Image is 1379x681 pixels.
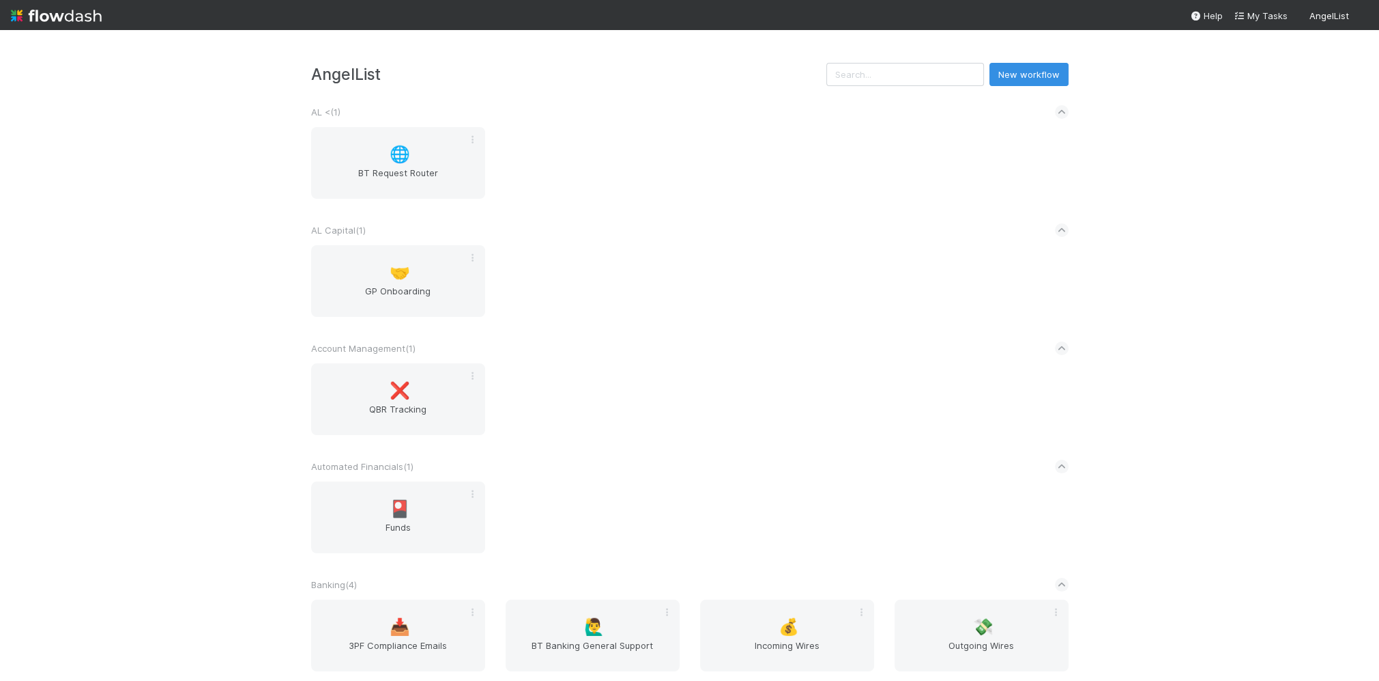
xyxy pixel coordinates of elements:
[311,363,485,435] a: ❌QBR Tracking
[311,600,485,671] a: 📥3PF Compliance Emails
[311,107,340,117] span: AL < ( 1 )
[317,639,480,666] span: 3PF Compliance Emails
[317,284,480,311] span: GP Onboarding
[311,245,485,317] a: 🤝GP Onboarding
[511,639,674,666] span: BT Banking General Support
[895,600,1069,671] a: 💸Outgoing Wires
[317,166,480,193] span: BT Request Router
[700,600,874,671] a: 💰Incoming Wires
[1190,9,1223,23] div: Help
[779,618,799,636] span: 💰
[390,618,410,636] span: 📥
[390,382,410,400] span: ❌
[584,618,605,636] span: 🙋‍♂️
[1354,10,1368,23] img: avatar_6177bb6d-328c-44fd-b6eb-4ffceaabafa4.png
[317,402,480,430] span: QBR Tracking
[1234,9,1288,23] a: My Tasks
[900,639,1063,666] span: Outgoing Wires
[390,264,410,281] span: 🤝
[311,127,485,199] a: 🌐BT Request Router
[826,63,984,86] input: Search...
[390,145,410,163] span: 🌐
[311,482,485,553] a: 🎴Funds
[311,225,366,236] span: AL Capital ( 1 )
[311,579,357,590] span: Banking ( 4 )
[311,65,826,83] h3: AngelList
[11,4,102,27] img: logo-inverted-e16ddd16eac7371096b0.svg
[317,520,480,548] span: Funds
[311,461,413,472] span: Automated Financials ( 1 )
[390,500,410,518] span: 🎴
[989,63,1069,86] button: New workflow
[706,639,869,666] span: Incoming Wires
[506,600,680,671] a: 🙋‍♂️BT Banking General Support
[311,343,416,354] span: Account Management ( 1 )
[973,618,993,636] span: 💸
[1309,10,1349,21] span: AngelList
[1234,10,1288,21] span: My Tasks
